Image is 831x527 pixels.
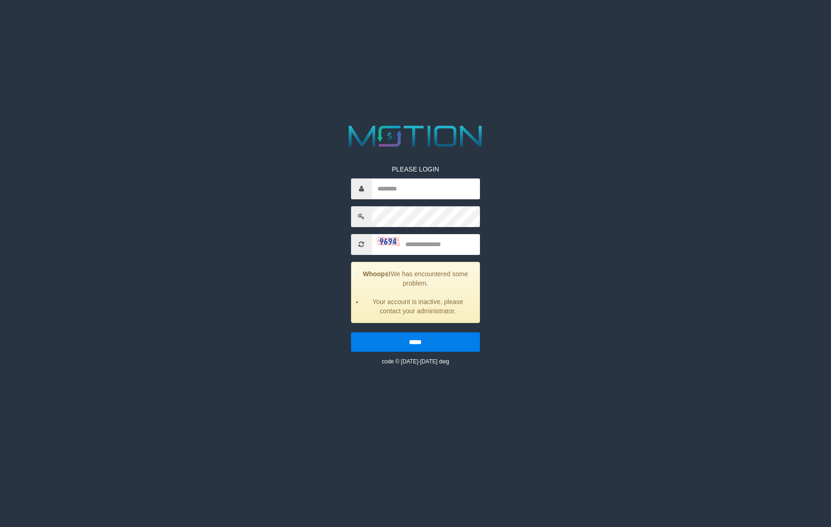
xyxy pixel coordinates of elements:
li: Your account is inactive, please contact your administrator. [363,297,473,316]
img: MOTION_logo.png [343,122,488,151]
small: code © [DATE]-[DATE] dwg [382,358,449,365]
div: We has encountered some problem. [351,262,480,323]
strong: Whoops! [363,270,391,278]
p: PLEASE LOGIN [351,165,480,174]
img: captcha [377,237,400,246]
